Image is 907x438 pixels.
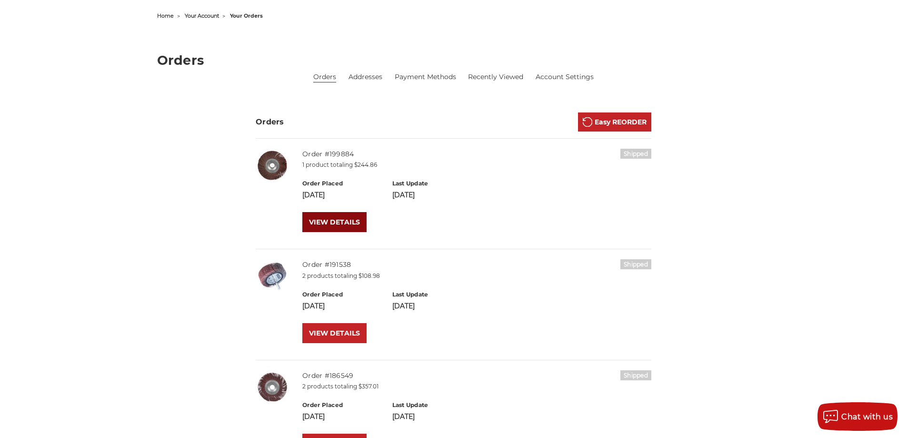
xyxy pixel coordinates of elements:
[157,12,174,19] a: home
[230,12,263,19] span: your orders
[392,191,415,199] span: [DATE]
[157,54,750,67] h1: Orders
[817,402,897,431] button: Chat with us
[392,302,415,310] span: [DATE]
[392,401,472,409] h6: Last Update
[302,272,651,280] p: 2 products totaling $108.98
[392,179,472,188] h6: Last Update
[302,371,353,380] a: Order #186549
[185,12,219,19] a: your account
[256,370,289,404] img: 6" x 1" x 1" unmounted flap wheel
[302,302,325,310] span: [DATE]
[302,161,651,169] p: 1 product totaling $244.86
[468,72,523,82] a: Recently Viewed
[302,382,651,391] p: 2 products totaling $357.01
[536,72,594,82] a: Account Settings
[313,72,336,82] li: Orders
[620,370,651,380] h6: Shipped
[620,259,651,269] h6: Shipped
[302,150,354,158] a: Order #199884
[302,191,325,199] span: [DATE]
[256,259,289,293] img: Mounted flap wheel with 1/4" Shank
[395,72,456,82] a: Payment Methods
[349,72,382,82] a: Addresses
[256,149,289,182] img: 6" x 1.5" x 1" unmounted flap wheel
[620,149,651,159] h6: Shipped
[302,290,382,299] h6: Order Placed
[392,412,415,421] span: [DATE]
[256,116,284,128] h3: Orders
[302,401,382,409] h6: Order Placed
[302,323,367,343] a: VIEW DETAILS
[302,179,382,188] h6: Order Placed
[302,412,325,421] span: [DATE]
[302,212,367,232] a: VIEW DETAILS
[578,112,651,132] a: Easy REORDER
[302,260,351,269] a: Order #191538
[841,412,893,421] span: Chat with us
[392,290,472,299] h6: Last Update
